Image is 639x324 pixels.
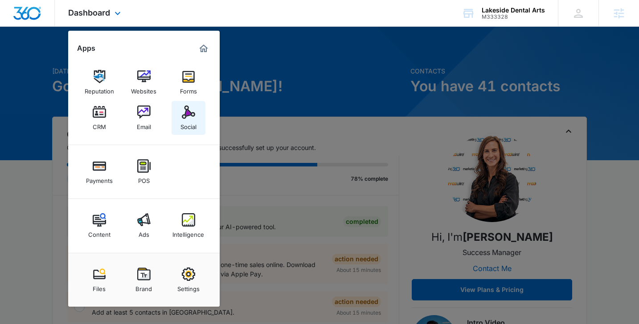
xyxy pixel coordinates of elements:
[127,155,161,189] a: POS
[77,44,95,53] h2: Apps
[82,209,116,243] a: Content
[88,227,111,238] div: Content
[14,23,21,30] img: website_grey.svg
[127,209,161,243] a: Ads
[86,173,113,184] div: Payments
[82,263,116,297] a: Files
[135,281,152,292] div: Brand
[82,155,116,189] a: Payments
[172,209,205,243] a: Intelligence
[98,53,150,58] div: Keywords by Traffic
[172,101,205,135] a: Social
[137,119,151,130] div: Email
[89,52,96,59] img: tab_keywords_by_traffic_grey.svg
[82,101,116,135] a: CRM
[24,52,31,59] img: tab_domain_overview_orange.svg
[23,23,98,30] div: Domain: [DOMAIN_NAME]
[172,227,204,238] div: Intelligence
[25,14,44,21] div: v 4.0.24
[172,263,205,297] a: Settings
[482,14,545,20] div: account id
[14,14,21,21] img: logo_orange.svg
[482,7,545,14] div: account name
[127,263,161,297] a: Brand
[127,65,161,99] a: Websites
[82,65,116,99] a: Reputation
[138,173,150,184] div: POS
[127,101,161,135] a: Email
[131,83,156,95] div: Websites
[172,65,205,99] a: Forms
[177,281,200,292] div: Settings
[68,8,110,17] span: Dashboard
[197,41,211,56] a: Marketing 360® Dashboard
[93,281,106,292] div: Files
[85,83,114,95] div: Reputation
[34,53,80,58] div: Domain Overview
[139,227,149,238] div: Ads
[180,83,197,95] div: Forms
[93,119,106,130] div: CRM
[180,119,197,130] div: Social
